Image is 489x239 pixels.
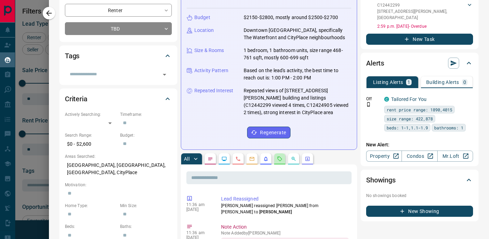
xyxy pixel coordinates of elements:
svg: Requests [277,156,283,162]
h2: Alerts [366,58,384,69]
span: [PERSON_NAME] [259,210,292,214]
p: Size & Rooms [194,47,224,54]
p: [GEOGRAPHIC_DATA], [GEOGRAPHIC_DATA], [GEOGRAPHIC_DATA], CityPlace [65,160,172,178]
p: Activity Pattern [194,67,228,74]
p: Actively Searching: [65,111,117,118]
p: Budget [194,14,210,21]
p: Motivation: [65,182,172,188]
p: Search Range: [65,132,117,138]
div: Alerts [366,55,473,71]
svg: Opportunities [291,156,296,162]
p: Downtown [GEOGRAPHIC_DATA], specifically The Waterfront and CityPlace neighbourhoods [244,27,351,41]
span: bathrooms: 1 [434,124,463,131]
span: rent price range: 1890,4015 [387,106,452,113]
svg: Agent Actions [305,156,310,162]
p: Budget: [120,132,172,138]
p: 0 [463,80,466,85]
p: [STREET_ADDRESS][PERSON_NAME] , [GEOGRAPHIC_DATA] [377,8,466,21]
div: Criteria [65,91,172,107]
p: Note Action [221,223,349,231]
p: 11:36 am [186,202,211,207]
a: Condos [402,151,437,162]
p: Listing Alerts [373,80,403,85]
div: Showings [366,172,473,188]
p: $2150-$2800, mostly around $2500-$2700 [244,14,338,21]
button: New Showing [366,206,473,217]
div: TBD [65,22,172,35]
span: size range: 422,878 [387,115,433,122]
p: Location [194,27,214,34]
p: 2:59 p.m. [DATE] - Overdue [377,23,473,29]
p: [DATE] [186,207,211,212]
p: Off [366,96,380,102]
p: Based on the lead's activity, the best time to reach out is: 1:00 PM - 2:00 PM [244,67,351,82]
button: Regenerate [247,127,290,138]
span: beds: 1-1,1.1-1.9 [387,124,428,131]
p: 11:36 am [186,230,211,235]
h2: Showings [366,174,396,186]
button: Open [160,70,169,79]
svg: Emails [249,156,255,162]
p: Repeated views of [STREET_ADDRESS][PERSON_NAME] building and listings (C12442299 viewed 4 times, ... [244,87,351,116]
div: Tags [65,48,172,64]
p: 1 [407,80,410,85]
p: 1 bedroom, 1 bathroom units, size range 468-761 sqft, mostly 600-699 sqft [244,47,351,61]
p: C12442299 [377,2,466,8]
a: Tailored For You [391,96,427,102]
h2: Criteria [65,93,87,104]
div: condos.ca [384,97,389,102]
a: Mr.Loft [437,151,473,162]
p: Baths: [120,223,172,230]
p: No showings booked [366,193,473,199]
p: [PERSON_NAME] reassigned [PERSON_NAME] from [PERSON_NAME] to [221,203,349,215]
svg: Lead Browsing Activity [221,156,227,162]
p: Beds: [65,223,117,230]
svg: Notes [208,156,213,162]
p: New Alert: [366,141,473,148]
svg: Listing Alerts [263,156,269,162]
a: Property [366,151,402,162]
p: $0 - $2,600 [65,138,117,150]
p: Building Alerts [426,80,459,85]
div: Renter [65,4,172,17]
p: Areas Searched: [65,153,172,160]
svg: Push Notification Only [366,102,371,107]
p: All [184,156,189,161]
p: Timeframe: [120,111,172,118]
h2: Tags [65,50,79,61]
button: New Task [366,34,473,45]
p: Repeated Interest [194,87,233,94]
p: Min Size: [120,203,172,209]
svg: Calls [235,156,241,162]
p: Note Added by [PERSON_NAME] [221,231,349,236]
p: Home Type: [65,203,117,209]
div: C12442299[STREET_ADDRESS][PERSON_NAME],[GEOGRAPHIC_DATA] [377,1,473,22]
p: Lead Reassigned [221,195,349,203]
